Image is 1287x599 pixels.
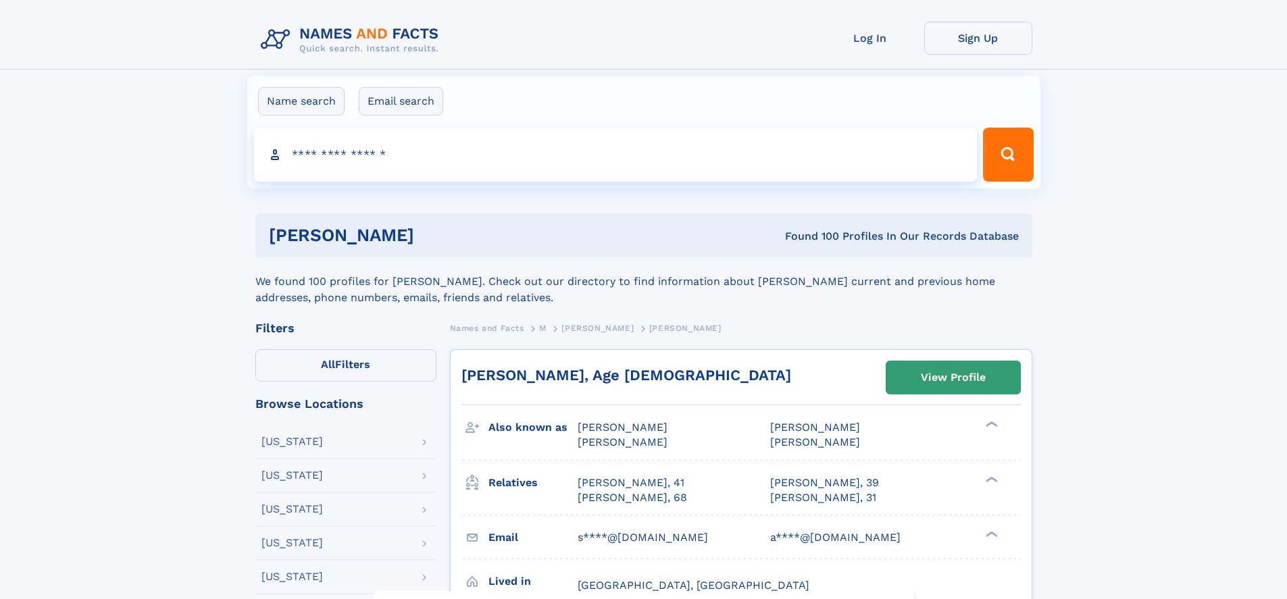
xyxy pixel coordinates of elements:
[255,322,436,334] div: Filters
[254,128,978,182] input: search input
[578,475,684,490] a: [PERSON_NAME], 41
[578,421,667,434] span: [PERSON_NAME]
[982,529,999,538] div: ❯
[488,416,578,439] h3: Also known as
[982,475,999,484] div: ❯
[578,579,809,592] span: [GEOGRAPHIC_DATA], [GEOGRAPHIC_DATA]
[770,421,860,434] span: [PERSON_NAME]
[255,22,450,58] img: Logo Names and Facts
[770,490,876,505] a: [PERSON_NAME], 31
[816,22,924,55] a: Log In
[321,358,335,371] span: All
[539,323,547,333] span: M
[578,436,667,448] span: [PERSON_NAME]
[982,420,999,429] div: ❯
[921,362,986,393] div: View Profile
[886,361,1020,394] a: View Profile
[488,526,578,549] h3: Email
[488,471,578,494] h3: Relatives
[261,504,323,515] div: [US_STATE]
[578,490,687,505] a: [PERSON_NAME], 68
[258,87,345,115] label: Name search
[255,349,436,382] label: Filters
[269,227,600,244] h1: [PERSON_NAME]
[983,128,1033,182] button: Search Button
[924,22,1032,55] a: Sign Up
[261,436,323,447] div: [US_STATE]
[359,87,443,115] label: Email search
[261,470,323,481] div: [US_STATE]
[255,257,1032,306] div: We found 100 profiles for [PERSON_NAME]. Check out our directory to find information about [PERSO...
[255,398,436,410] div: Browse Locations
[261,571,323,582] div: [US_STATE]
[561,323,634,333] span: [PERSON_NAME]
[561,319,634,336] a: [PERSON_NAME]
[599,229,1019,244] div: Found 100 Profiles In Our Records Database
[770,436,860,448] span: [PERSON_NAME]
[461,367,791,384] a: [PERSON_NAME], Age [DEMOGRAPHIC_DATA]
[450,319,524,336] a: Names and Facts
[261,538,323,548] div: [US_STATE]
[488,570,578,593] h3: Lived in
[770,475,879,490] a: [PERSON_NAME], 39
[539,319,547,336] a: M
[649,323,722,333] span: [PERSON_NAME]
